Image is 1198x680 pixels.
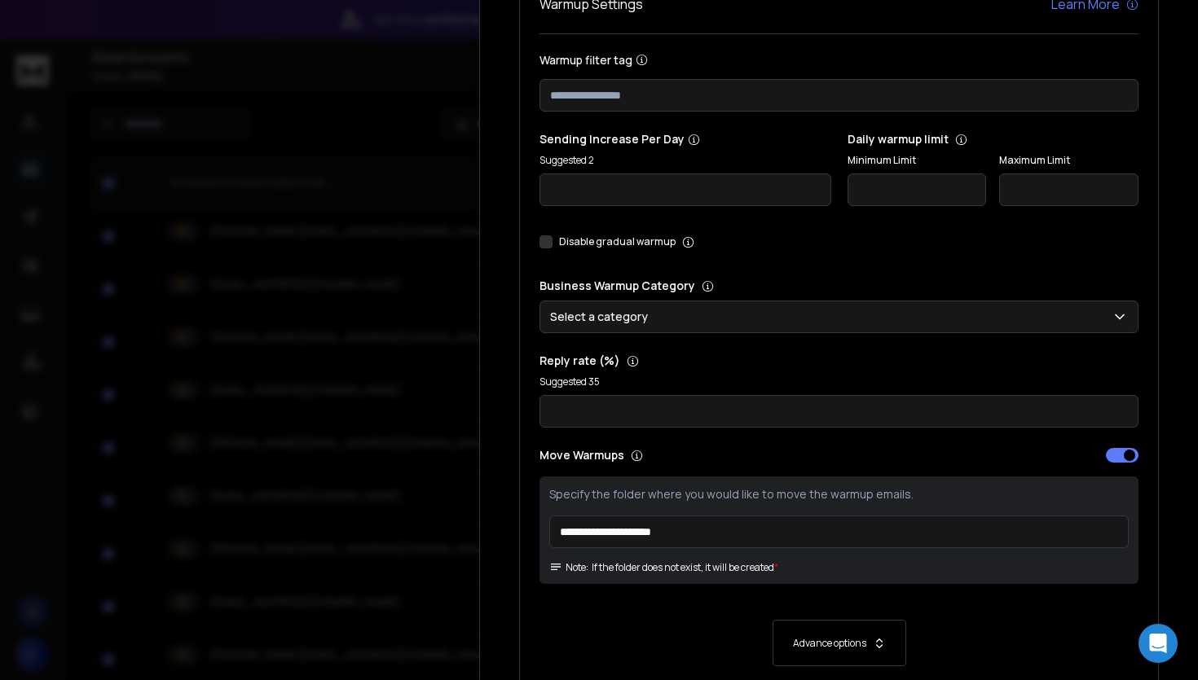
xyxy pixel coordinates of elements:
p: Sending Increase Per Day [540,131,831,147]
label: Maximum Limit [999,154,1139,167]
p: Business Warmup Category [540,278,1139,294]
p: Select a category [550,309,654,325]
p: Suggested 35 [540,375,1139,388]
p: Reply rate (%) [540,353,1139,369]
div: Open Intercom Messenger [1139,624,1178,663]
label: Warmup filter tag [540,54,1139,66]
p: Advance options [793,637,866,650]
p: Suggested 2 [540,154,831,167]
p: If the folder does not exist, it will be created [592,561,774,574]
button: Advance options [556,620,1122,666]
label: Disable gradual warmup [559,235,676,248]
span: Note: [549,561,588,574]
p: Specify the folder where you would like to move the warmup emails. [549,486,1129,502]
p: Daily warmup limit [848,131,1139,147]
label: Minimum Limit [848,154,987,167]
p: Move Warmups [540,447,835,463]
